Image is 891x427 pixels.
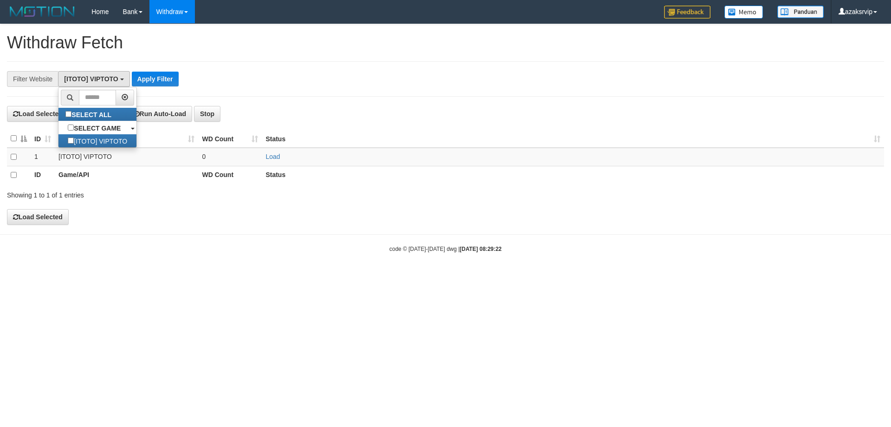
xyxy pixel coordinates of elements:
img: Button%20Memo.svg [724,6,763,19]
img: Feedback.jpg [664,6,710,19]
strong: [DATE] 08:29:22 [460,246,502,252]
button: Stop [194,106,220,122]
input: SELECT GAME [68,125,74,131]
th: Game/API: activate to sort column ascending [55,130,198,148]
span: 0 [202,153,206,160]
th: WD Count [198,166,262,184]
a: SELECT GAME [58,121,136,134]
th: WD Count: activate to sort column ascending [198,130,262,148]
th: ID: activate to sort column ascending [31,130,55,148]
b: SELECT GAME [74,125,121,132]
input: [ITOTO] VIPTOTO [68,138,74,144]
th: Status: activate to sort column ascending [262,130,884,148]
span: [ITOTO] VIPTOTO [64,75,118,83]
button: [ITOTO] VIPTOTO [58,71,129,87]
div: Showing 1 to 1 of 1 entries [7,187,364,200]
a: Load [265,153,280,160]
label: [ITOTO] VIPTOTO [58,134,136,147]
img: MOTION_logo.png [7,5,77,19]
button: Load Selected [7,106,69,122]
button: Run Auto-Load [128,106,193,122]
input: SELECT ALL [65,111,71,117]
button: Load Selected [7,209,69,225]
th: Game/API [55,166,198,184]
small: code © [DATE]-[DATE] dwg | [389,246,502,252]
td: [ITOTO] VIPTOTO [55,148,198,166]
td: 1 [31,148,55,166]
button: Apply Filter [132,72,179,86]
h1: Withdraw Fetch [7,33,884,52]
label: SELECT ALL [58,108,121,121]
th: ID [31,166,55,184]
th: Status [262,166,884,184]
div: Filter Website [7,71,58,87]
img: panduan.png [777,6,824,18]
